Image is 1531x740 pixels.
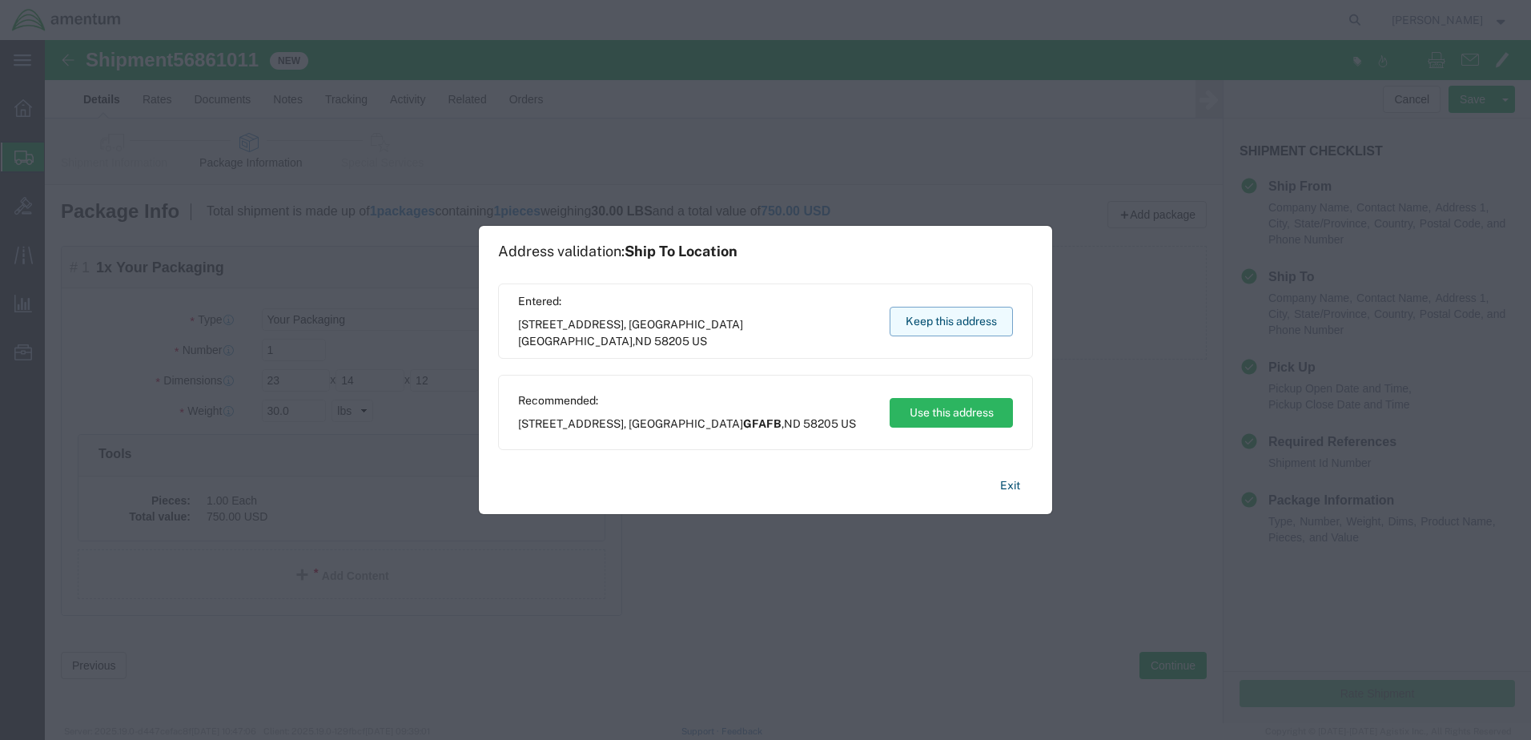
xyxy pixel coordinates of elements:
span: 58205 [654,335,689,348]
h1: Address validation: [498,243,737,260]
span: [STREET_ADDRESS], [GEOGRAPHIC_DATA] , [518,316,874,350]
span: Entered: [518,293,874,310]
span: US [841,417,856,430]
span: ND [784,417,801,430]
span: ND [635,335,652,348]
span: [GEOGRAPHIC_DATA] [518,335,633,348]
span: Ship To Location [625,243,737,259]
span: US [692,335,707,348]
span: [STREET_ADDRESS], [GEOGRAPHIC_DATA] , [518,416,856,432]
button: Use this address [890,398,1013,428]
span: Recommended: [518,392,856,409]
button: Exit [987,472,1033,500]
span: GFAFB [743,417,782,430]
span: 58205 [803,417,838,430]
button: Keep this address [890,307,1013,336]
